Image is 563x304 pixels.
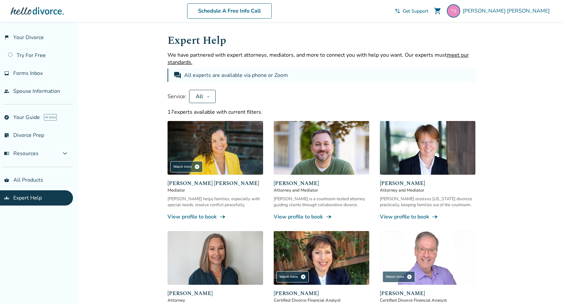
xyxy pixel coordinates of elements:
[4,150,38,157] span: Resources
[189,90,216,103] button: All
[168,231,263,285] img: Desiree Howard
[168,32,475,49] h1: Expert Help
[168,297,263,303] span: Attorney
[187,3,272,19] a: Schedule A Free Info Call
[170,161,203,172] div: Watch Intro
[184,71,289,79] div: All experts are available via phone or Zoom
[395,8,428,14] a: phone_in_talkGet Support
[168,121,263,175] img: Claudia Brown Coulter
[530,272,563,304] iframe: Chat Widget
[380,297,475,303] span: Certified Divorce Financial Analyst
[274,196,369,208] div: [PERSON_NAME] is a courtroom-tested attorney guiding clients through collaborative divorce.
[380,179,475,187] span: [PERSON_NAME]
[219,213,226,220] span: line_end_arrow_notch
[168,196,263,208] div: [PERSON_NAME] helps families, especially with special needs, resolve conflict peacefully.
[432,213,438,220] span: line_end_arrow_notch
[407,274,412,279] span: play_circle
[174,71,181,79] span: forum
[434,7,442,15] span: shopping_cart
[4,195,9,201] span: groups
[274,213,369,220] a: View profile to bookline_end_arrow_notch
[380,231,475,285] img: Jeff Landers
[4,151,9,156] span: menu_book
[383,271,415,282] div: Watch Intro
[61,150,69,157] span: expand_more
[194,164,200,169] span: play_circle
[380,121,475,175] img: Anne Mania
[463,7,552,15] span: [PERSON_NAME] [PERSON_NAME]
[274,289,369,297] span: [PERSON_NAME]
[168,289,263,297] span: [PERSON_NAME]
[325,213,332,220] span: line_end_arrow_notch
[380,289,475,297] span: [PERSON_NAME]
[4,177,9,183] span: shopping_basket
[380,196,475,208] div: [PERSON_NAME] resolves [US_STATE] divorces practically, keeping families out of the courtroom.
[4,71,9,76] span: inbox
[4,35,9,40] span: flag_2
[274,297,369,303] span: Certified Divorce Financial Analyst
[168,213,263,220] a: View profile to bookline_end_arrow_notch
[403,8,428,14] span: Get Support
[276,271,309,282] div: Watch Intro
[274,121,369,175] img: Neil Forester
[301,274,306,279] span: play_circle
[195,93,204,100] div: All
[395,8,400,14] span: phone_in_talk
[168,51,469,66] span: meet our standards.
[168,179,263,187] span: [PERSON_NAME] [PERSON_NAME]
[380,213,475,220] a: View profile to bookline_end_arrow_notch
[274,231,369,285] img: Sandra Giudici
[4,115,9,120] span: explore
[13,70,43,77] span: Forms Inbox
[380,187,475,193] span: Attorney and Mediator
[44,114,57,121] span: AI beta
[274,179,369,187] span: [PERSON_NAME]
[447,4,460,18] img: 33spins@gmail.com
[168,187,263,193] span: Mediator
[168,108,475,116] div: 17 experts available with current filters.
[168,51,475,66] p: We have partnered with expert attorneys, mediators, and more to connect you with help you want. O...
[168,93,186,100] span: Service:
[4,133,9,138] span: list_alt_check
[4,89,9,94] span: people
[274,187,369,193] span: Attorney and Mediator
